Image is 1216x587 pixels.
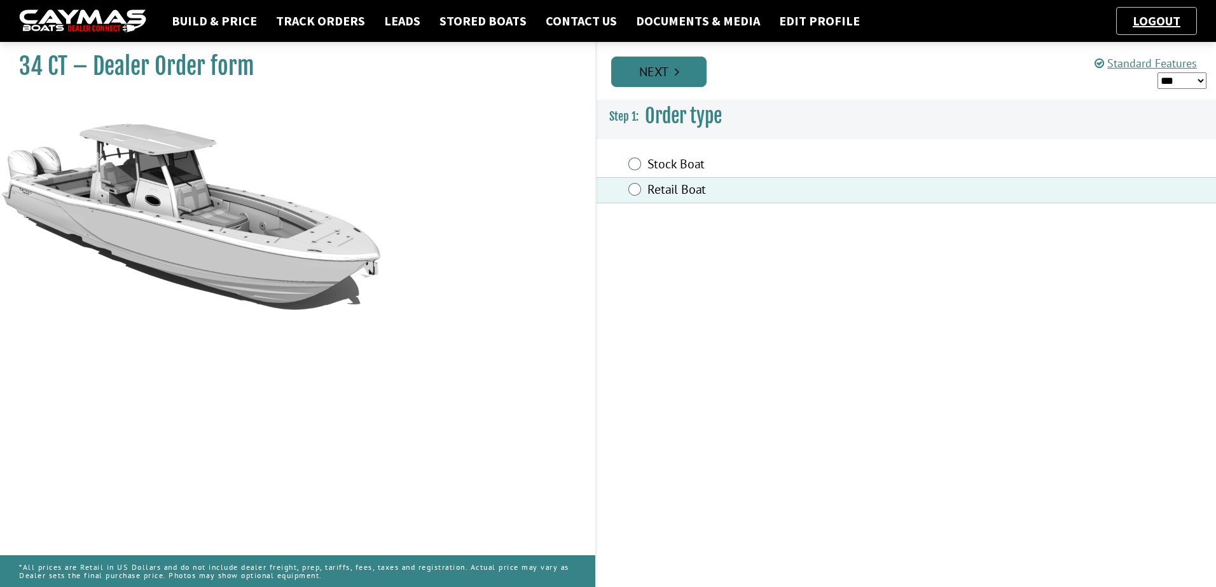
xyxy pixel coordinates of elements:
h1: 34 CT – Dealer Order form [19,52,563,81]
ul: Pagination [608,55,1216,87]
a: Next [611,57,707,87]
a: Stored Boats [433,13,533,29]
img: caymas-dealer-connect-2ed40d3bc7270c1d8d7ffb4b79bf05adc795679939227970def78ec6f6c03838.gif [19,10,146,33]
a: Edit Profile [773,13,866,29]
label: Retail Boat [647,182,988,200]
h3: Order type [597,93,1216,140]
a: Track Orders [270,13,371,29]
a: Standard Features [1095,56,1197,71]
a: Build & Price [165,13,263,29]
label: Stock Boat [647,156,988,175]
a: Documents & Media [630,13,766,29]
a: Contact Us [539,13,623,29]
a: Leads [378,13,427,29]
a: Logout [1126,13,1187,29]
p: *All prices are Retail in US Dollars and do not include dealer freight, prep, tariffs, fees, taxe... [19,557,576,586]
